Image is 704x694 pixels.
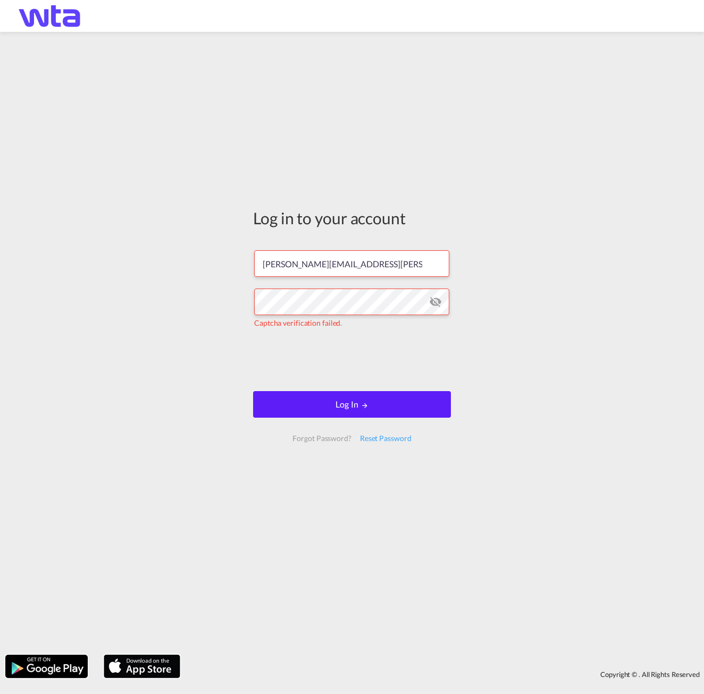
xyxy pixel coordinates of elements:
div: Copyright © . All Rights Reserved [186,665,704,683]
md-icon: icon-eye-off [429,295,442,308]
div: Forgot Password? [288,429,355,448]
img: google.png [4,654,89,679]
div: Reset Password [356,429,416,448]
input: Enter email/phone number [254,250,449,277]
img: bf843820205c11f09835497521dffd49.png [16,4,88,28]
iframe: reCAPTCHA [271,339,433,380]
div: Log in to your account [253,207,451,229]
span: Captcha verification failed. [254,318,342,327]
img: apple.png [103,654,181,679]
button: LOGIN [253,391,451,418]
